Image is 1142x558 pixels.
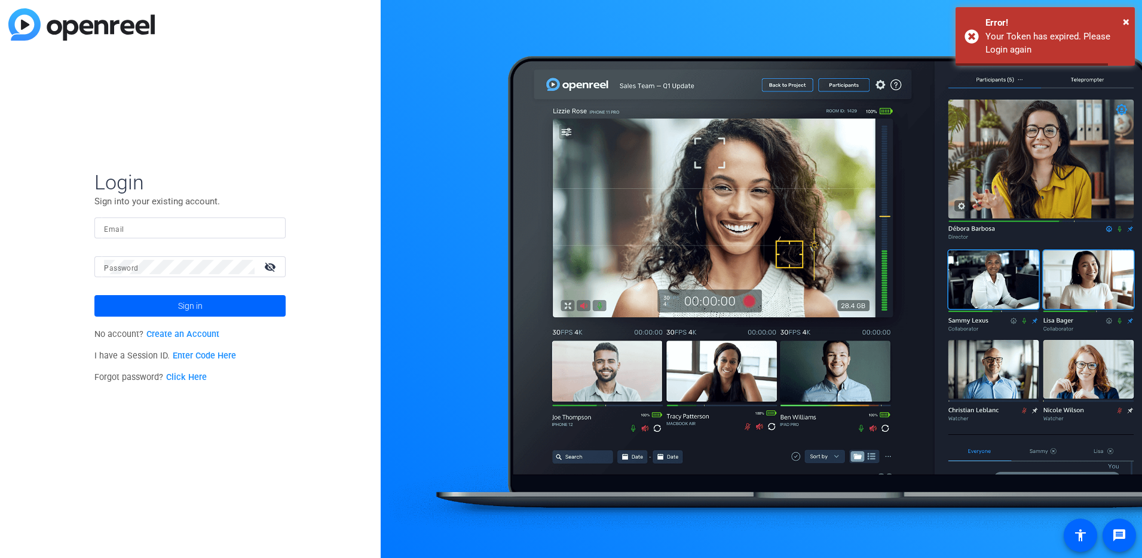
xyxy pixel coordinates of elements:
[985,30,1126,57] div: Your Token has expired. Please Login again
[94,195,286,208] p: Sign into your existing account.
[94,372,207,382] span: Forgot password?
[257,258,286,275] mat-icon: visibility_off
[1123,14,1129,29] span: ×
[8,8,155,41] img: blue-gradient.svg
[1112,528,1126,542] mat-icon: message
[104,264,138,272] mat-label: Password
[104,225,124,234] mat-label: Email
[94,295,286,317] button: Sign in
[173,351,236,361] a: Enter Code Here
[166,372,207,382] a: Click Here
[94,351,236,361] span: I have a Session ID.
[985,16,1126,30] div: Error!
[1073,528,1088,542] mat-icon: accessibility
[104,221,276,235] input: Enter Email Address
[178,291,203,321] span: Sign in
[1123,13,1129,30] button: Close
[94,170,286,195] span: Login
[146,329,219,339] a: Create an Account
[94,329,219,339] span: No account?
